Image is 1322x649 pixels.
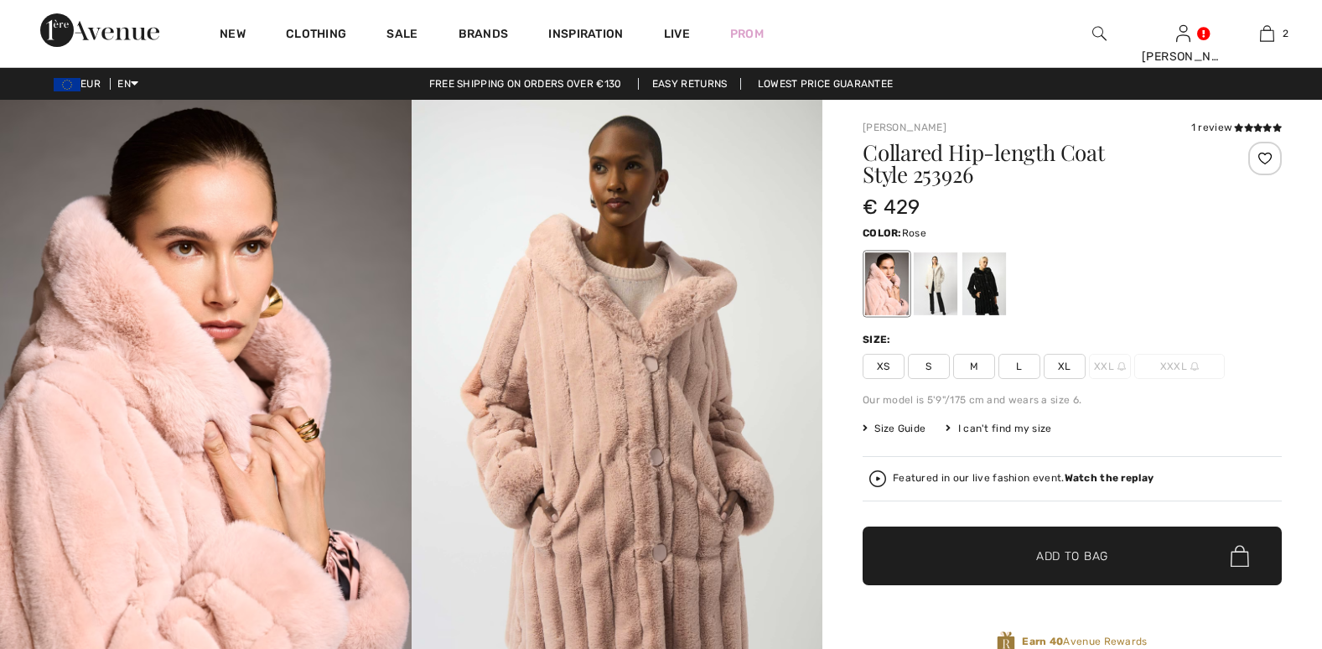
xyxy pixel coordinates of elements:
[863,122,946,133] a: [PERSON_NAME]
[1036,548,1108,565] span: Add to Bag
[914,252,957,315] div: Vanilla 30
[1044,354,1086,379] span: XL
[863,142,1212,185] h1: Collared Hip-length Coat Style 253926
[416,78,635,90] a: Free shipping on orders over €130
[117,78,138,90] span: EN
[638,78,742,90] a: Easy Returns
[1089,354,1131,379] span: XXL
[548,27,623,44] span: Inspiration
[1065,472,1154,484] strong: Watch the replay
[1176,25,1190,41] a: Sign In
[946,421,1051,436] div: I can't find my size
[730,25,764,43] a: Prom
[1117,362,1126,371] img: ring-m.svg
[998,354,1040,379] span: L
[863,527,1282,585] button: Add to Bag
[863,354,905,379] span: XS
[1190,362,1199,371] img: ring-m.svg
[1191,120,1282,135] div: 1 review
[902,227,926,239] span: Rose
[865,252,909,315] div: Rose
[1022,636,1063,647] strong: Earn 40
[863,421,925,436] span: Size Guide
[1283,26,1288,41] span: 2
[1226,23,1308,44] a: 2
[459,27,509,44] a: Brands
[1092,23,1107,44] img: search the website
[962,252,1006,315] div: Black
[953,354,995,379] span: M
[869,470,886,487] img: Watch the replay
[908,354,950,379] span: S
[220,27,246,44] a: New
[1142,48,1224,65] div: [PERSON_NAME]
[386,27,417,44] a: Sale
[286,27,346,44] a: Clothing
[1176,23,1190,44] img: My Info
[863,195,920,219] span: € 429
[664,25,690,43] a: Live
[1134,354,1225,379] span: XXXL
[40,13,159,47] img: 1ère Avenue
[54,78,80,91] img: Euro
[744,78,907,90] a: Lowest Price Guarantee
[1231,545,1249,567] img: Bag.svg
[863,227,902,239] span: Color:
[863,332,894,347] div: Size:
[863,392,1282,408] div: Our model is 5'9"/175 cm and wears a size 6.
[893,473,1154,484] div: Featured in our live fashion event.
[1260,23,1274,44] img: My Bag
[1022,634,1147,649] span: Avenue Rewards
[54,78,107,90] span: EUR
